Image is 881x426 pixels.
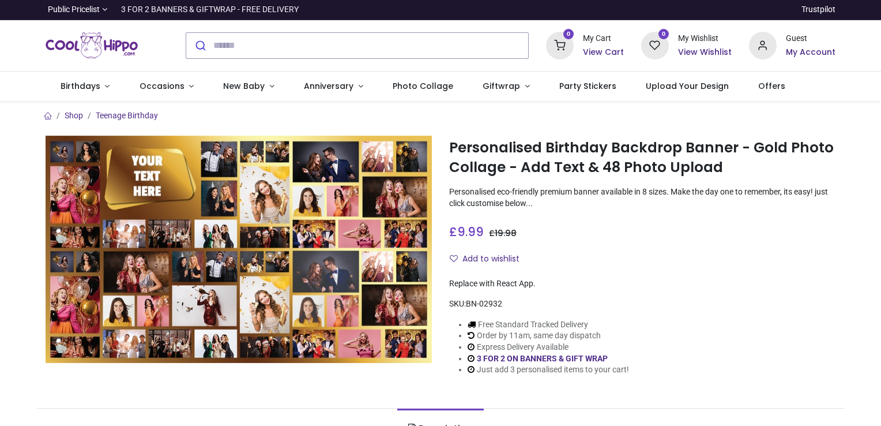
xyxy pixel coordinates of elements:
[559,80,616,92] span: Party Stickers
[449,298,835,310] div: SKU:
[140,80,185,92] span: Occasions
[468,330,629,342] li: Order by 11am, same day dispatch
[483,80,520,92] span: Giftwrap
[61,80,100,92] span: Birthdays
[801,4,835,16] a: Trustpilot
[468,342,629,353] li: Express Delivery Available
[125,72,209,102] a: Occasions
[65,111,83,120] a: Shop
[393,80,453,92] span: Photo Collage
[641,40,669,49] a: 0
[223,80,265,92] span: New Baby
[583,47,624,58] a: View Cart
[121,4,299,16] div: 3 FOR 2 BANNERS & GIFTWRAP - FREE DELIVERY
[786,33,835,44] div: Guest
[468,72,544,102] a: Giftwrap
[546,40,574,49] a: 0
[289,72,378,102] a: Anniversary
[46,136,432,363] img: Personalised Birthday Backdrop Banner - Gold Photo Collage - Add Text & 48 Photo Upload
[786,47,835,58] a: My Account
[46,72,125,102] a: Birthdays
[489,227,517,239] span: £
[449,249,529,269] button: Add to wishlistAdd to wishlist
[457,223,484,240] span: 9.99
[678,47,732,58] a: View Wishlist
[46,4,107,16] a: Public Pricelist
[466,299,502,308] span: BN-02932
[209,72,289,102] a: New Baby
[678,33,732,44] div: My Wishlist
[658,29,669,40] sup: 0
[758,80,785,92] span: Offers
[583,33,624,44] div: My Cart
[46,29,138,62] img: Cool Hippo
[46,29,138,62] a: Logo of Cool Hippo
[477,354,608,363] a: 3 FOR 2 ON BANNERS & GIFT WRAP
[449,223,484,240] span: £
[304,80,353,92] span: Anniversary
[186,33,213,58] button: Submit
[468,319,629,331] li: Free Standard Tracked Delivery
[449,138,835,178] h1: Personalised Birthday Backdrop Banner - Gold Photo Collage - Add Text & 48 Photo Upload
[450,255,458,263] i: Add to wishlist
[563,29,574,40] sup: 0
[495,227,517,239] span: 19.98
[468,364,629,376] li: Just add 3 personalised items to your cart!
[48,4,100,16] span: Public Pricelist
[449,186,835,209] p: Personalised eco-friendly premium banner available in 8 sizes. Make the day one to remember, its ...
[646,80,729,92] span: Upload Your Design
[96,111,158,120] a: Teenage Birthday
[449,278,835,290] div: Replace with React App.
